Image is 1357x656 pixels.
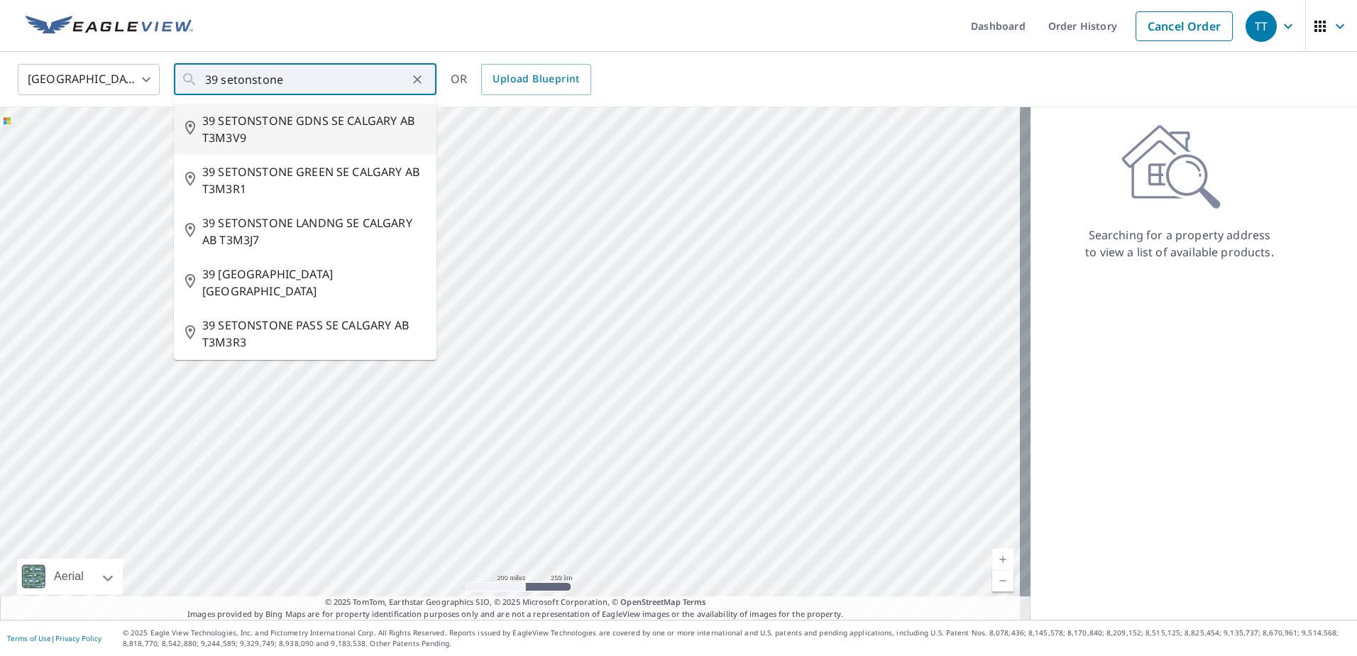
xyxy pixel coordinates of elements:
img: EV Logo [26,16,193,37]
button: Clear [407,70,427,89]
a: Privacy Policy [55,633,101,643]
div: Aerial [50,559,88,594]
div: Aerial [17,559,123,594]
p: © 2025 Eagle View Technologies, Inc. and Pictometry International Corp. All Rights Reserved. Repo... [123,628,1350,649]
span: © 2025 TomTom, Earthstar Geographics SIO, © 2025 Microsoft Corporation, © [325,596,706,608]
span: 39 SETONSTONE LANDNG SE CALGARY AB T3M3J7 [202,214,425,248]
span: Upload Blueprint [493,70,579,88]
a: Cancel Order [1136,11,1233,41]
div: [GEOGRAPHIC_DATA] [18,60,160,99]
span: 39 SETONSTONE GREEN SE CALGARY AB T3M3R1 [202,163,425,197]
p: Searching for a property address to view a list of available products. [1084,226,1275,261]
a: OpenStreetMap [620,596,680,607]
span: 39 SETONSTONE PASS SE CALGARY AB T3M3R3 [202,317,425,351]
p: | [7,634,101,643]
span: 39 SETONSTONE GDNS SE CALGARY AB T3M3V9 [202,112,425,146]
a: Upload Blueprint [481,64,590,95]
a: Current Level 5, Zoom In [992,549,1013,570]
a: Terms [683,596,706,607]
a: Current Level 5, Zoom Out [992,570,1013,591]
input: Search by address or latitude-longitude [205,60,407,99]
a: Terms of Use [7,633,51,643]
div: TT [1246,11,1277,42]
div: OR [451,64,591,95]
span: 39 [GEOGRAPHIC_DATA] [GEOGRAPHIC_DATA] [202,266,425,300]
